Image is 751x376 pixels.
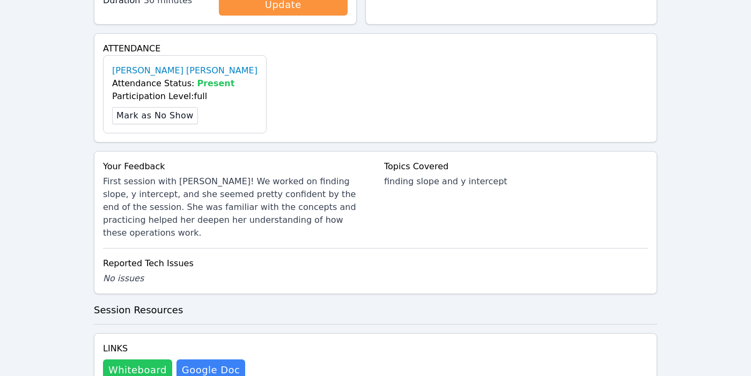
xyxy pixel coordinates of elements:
[112,90,257,103] div: Participation Level: full
[103,273,144,283] span: No issues
[112,77,257,90] div: Attendance Status:
[94,303,657,318] h3: Session Resources
[384,175,648,188] div: finding slope and y intercept
[103,257,648,270] div: Reported Tech Issues
[197,78,235,88] span: Present
[103,42,648,55] h4: Attendance
[103,342,245,355] h4: Links
[384,160,648,173] div: Topics Covered
[112,64,257,77] a: [PERSON_NAME] [PERSON_NAME]
[103,160,367,173] div: Your Feedback
[103,175,367,239] div: First session with [PERSON_NAME]! We worked on finding slope, y intercept, and she seemed pretty ...
[112,107,198,124] button: Mark as No Show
